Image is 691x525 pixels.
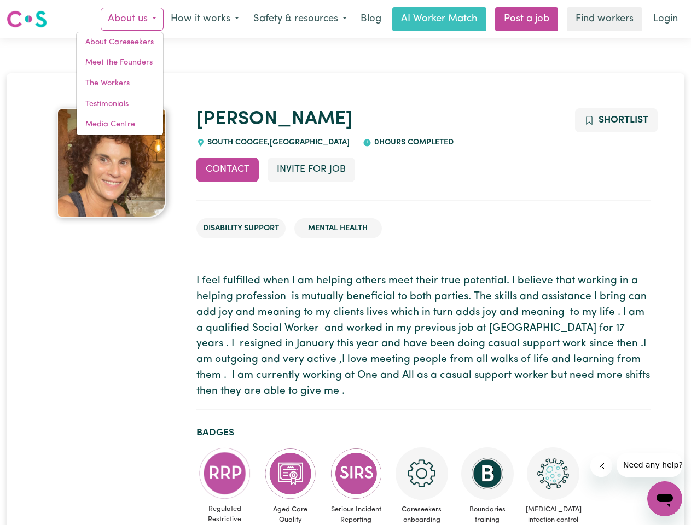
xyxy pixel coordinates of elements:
[77,114,163,135] a: Media Centre
[57,108,166,218] img: Belinda
[396,447,448,500] img: CS Academy: Careseekers Onboarding course completed
[77,73,163,94] a: The Workers
[461,447,514,500] img: CS Academy: Boundaries in care and support work course completed
[264,447,317,500] img: CS Academy: Aged Care Quality Standards & Code of Conduct course completed
[7,7,47,32] a: Careseekers logo
[205,138,350,147] span: SOUTH COOGEE , [GEOGRAPHIC_DATA]
[294,218,382,239] li: Mental Health
[7,8,66,16] span: Need any help?
[76,32,164,136] div: About us
[164,8,246,31] button: How it works
[647,481,682,516] iframe: Button to launch messaging window
[575,108,658,132] button: Add to shortlist
[77,94,163,115] a: Testimonials
[268,157,355,182] button: Invite for Job
[40,108,183,218] a: Belinda's profile picture'
[7,9,47,29] img: Careseekers logo
[371,138,454,147] span: 0 hours completed
[196,273,651,399] p: I feel fulfilled when I am helping others meet their true potential. I believe that working in a ...
[101,8,164,31] button: About us
[354,7,388,31] a: Blog
[617,453,682,477] iframe: Message from company
[196,427,651,439] h2: Badges
[567,7,642,31] a: Find workers
[647,7,684,31] a: Login
[246,8,354,31] button: Safety & resources
[196,218,286,239] li: Disability Support
[77,52,163,73] a: Meet the Founders
[196,110,352,129] a: [PERSON_NAME]
[77,32,163,53] a: About Careseekers
[196,157,259,182] button: Contact
[392,7,486,31] a: AI Worker Match
[495,7,558,31] a: Post a job
[527,447,579,500] img: CS Academy: COVID-19 Infection Control Training course completed
[330,447,382,500] img: CS Academy: Serious Incident Reporting Scheme course completed
[590,455,612,477] iframe: Close message
[599,115,648,125] span: Shortlist
[199,447,251,499] img: CS Academy: Regulated Restrictive Practices course completed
